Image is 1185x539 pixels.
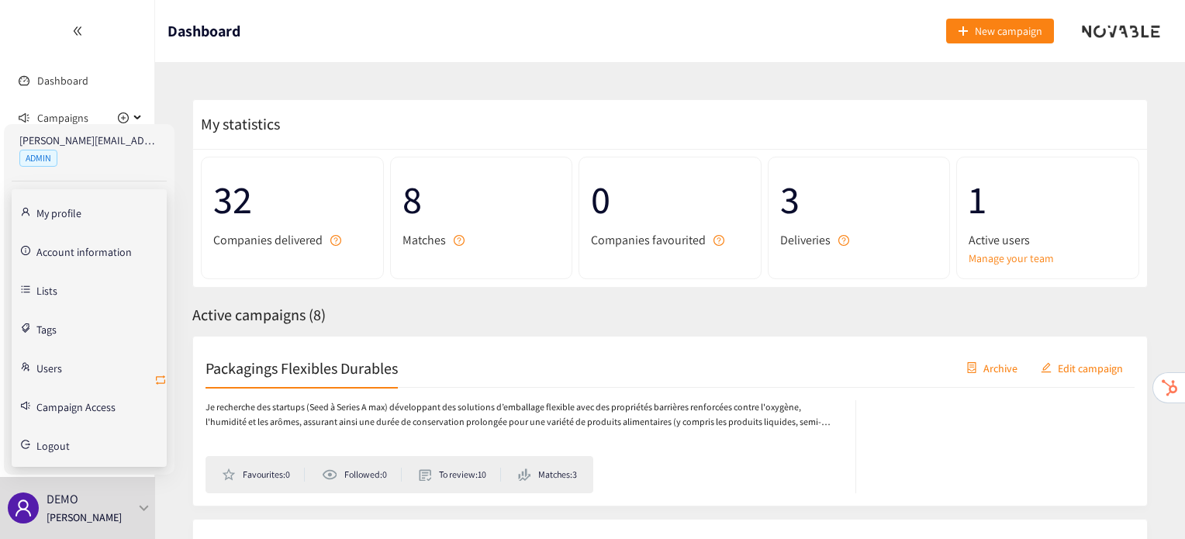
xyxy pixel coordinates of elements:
p: [PERSON_NAME][EMAIL_ADDRESS][DOMAIN_NAME] [19,132,159,149]
a: Lists [36,282,57,296]
p: DEMO [47,489,78,509]
button: retweet [154,368,167,393]
a: Packagings Flexibles DurablescontainerArchiveeditEdit campaignJe recherche des startups (Seed à S... [192,336,1148,506]
a: Tags [36,321,57,335]
a: Manage your team [969,250,1127,267]
span: 3 [780,169,938,230]
span: user [14,499,33,517]
iframe: Chat Widget [1107,465,1185,539]
span: Campaigns [37,102,88,133]
span: plus [958,26,969,38]
p: [PERSON_NAME] [47,509,122,526]
span: 0 [591,169,749,230]
span: Active users [969,230,1030,250]
span: question-circle [330,235,341,246]
li: Followed: 0 [322,468,401,482]
span: container [966,362,977,375]
span: retweet [154,374,167,389]
span: ADMIN [19,150,57,167]
span: sound [19,112,29,123]
span: 1 [969,169,1127,230]
p: Je recherche des startups (Seed à Series A max) développant des solutions d’emballage flexible av... [206,400,840,430]
button: editEdit campaign [1029,355,1135,380]
span: Companies favourited [591,230,706,250]
li: To review: 10 [419,468,501,482]
span: Edit campaign [1058,359,1123,376]
span: Logout [36,441,70,451]
span: Matches [402,230,446,250]
span: Companies delivered [213,230,323,250]
button: plusNew campaign [946,19,1054,43]
span: question-circle [713,235,724,246]
span: Deliveries [780,230,831,250]
a: Campaign Access [36,399,116,413]
a: Dashboard [37,74,88,88]
span: double-left [72,26,83,36]
h2: Packagings Flexibles Durables [206,357,398,378]
span: Active campaigns ( 8 ) [192,305,326,325]
li: Matches: 3 [518,468,577,482]
span: question-circle [838,235,849,246]
span: plus-circle [118,112,129,123]
span: Archive [983,359,1017,376]
span: edit [1041,362,1052,375]
span: 32 [213,169,371,230]
a: Users [36,360,62,374]
li: Favourites: 0 [222,468,305,482]
a: My profile [36,205,81,219]
span: question-circle [454,235,465,246]
span: 8 [402,169,561,230]
a: Account information [36,244,132,257]
span: New campaign [975,22,1042,40]
span: My statistics [193,114,280,134]
button: containerArchive [955,355,1029,380]
span: logout [21,440,30,449]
